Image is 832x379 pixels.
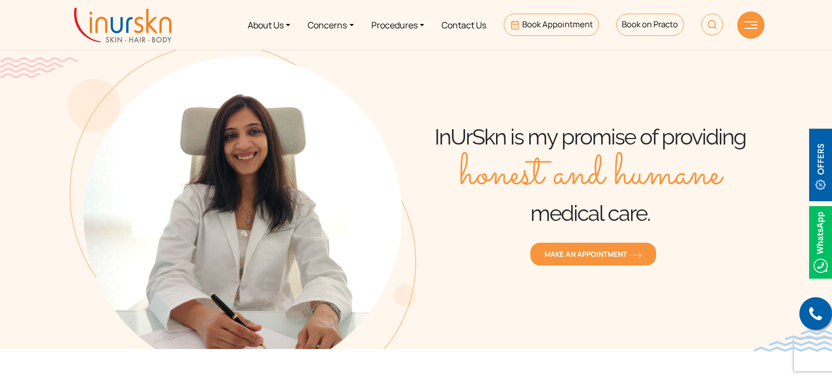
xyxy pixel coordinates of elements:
[68,44,416,349] img: about-us-banner
[616,14,684,36] a: Book on Practo
[239,4,299,45] a: About Us
[809,206,832,279] img: Whatsappicon
[754,330,832,352] img: bluewave
[809,235,832,247] a: Whatsappicon
[460,151,721,200] span: honest and humane
[433,4,495,45] a: Contact Us
[630,252,642,258] img: orange-arrow
[522,19,593,30] span: Book Appointment
[622,19,678,30] span: Book on Practo
[701,14,723,35] img: HeaderSearch
[530,242,657,266] a: MAKE AN APPOINTMENTorange-arrow
[299,4,362,45] a: Concerns
[74,8,172,43] img: inurskn-logo
[416,123,764,227] h1: InUrSkn is my promise of providing medical care.
[744,21,757,29] img: hamLine.svg
[363,4,433,45] a: Procedures
[809,129,832,201] img: offerBt
[545,249,642,259] span: MAKE AN APPOINTMENT
[504,14,599,36] a: Book Appointment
